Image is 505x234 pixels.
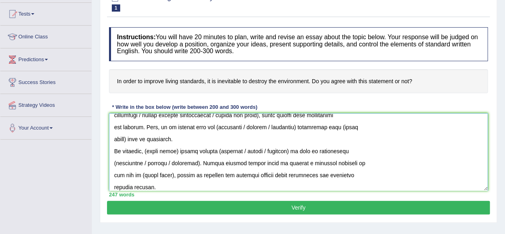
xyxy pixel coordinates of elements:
[0,117,91,137] a: Your Account
[107,201,490,214] button: Verify
[0,48,91,68] a: Predictions
[109,103,260,111] div: * Write in the box below (write between 200 and 300 words)
[0,94,91,114] a: Strategy Videos
[109,27,488,61] h4: You will have 20 minutes to plan, write and revise an essay about the topic below. Your response ...
[0,26,91,46] a: Online Class
[112,4,120,12] span: 1
[117,34,156,40] b: Instructions:
[0,71,91,91] a: Success Stories
[0,3,91,23] a: Tests
[109,69,488,94] h4: In order to improve living standards, it is inevitable to destroy the environment. Do you agree w...
[109,191,488,198] div: 247 words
